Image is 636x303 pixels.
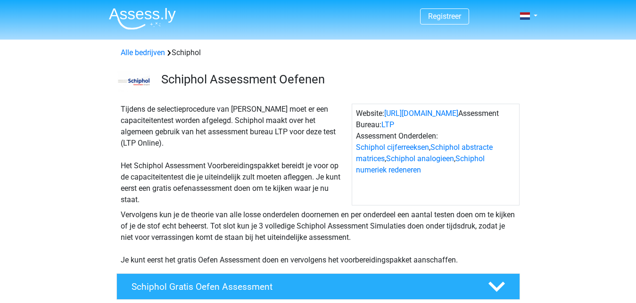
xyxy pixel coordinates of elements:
[117,47,520,58] div: Schiphol
[352,104,520,205] div: Website: Assessment Bureau: Assessment Onderdelen: , , ,
[356,143,429,152] a: Schiphol cijferreeksen
[381,120,394,129] a: LTP
[117,209,520,266] div: Vervolgens kun je de theorie van alle losse onderdelen doornemen en per onderdeel een aantal test...
[113,273,524,300] a: Schiphol Gratis Oefen Assessment
[121,48,165,57] a: Alle bedrijven
[132,281,473,292] h4: Schiphol Gratis Oefen Assessment
[428,12,461,21] a: Registreer
[161,72,512,87] h3: Schiphol Assessment Oefenen
[109,8,176,30] img: Assessly
[117,104,352,205] div: Tijdens de selectieprocedure van [PERSON_NAME] moet er een capaciteitentest worden afgelegd. Schi...
[384,109,458,118] a: [URL][DOMAIN_NAME]
[386,154,454,163] a: Schiphol analogieen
